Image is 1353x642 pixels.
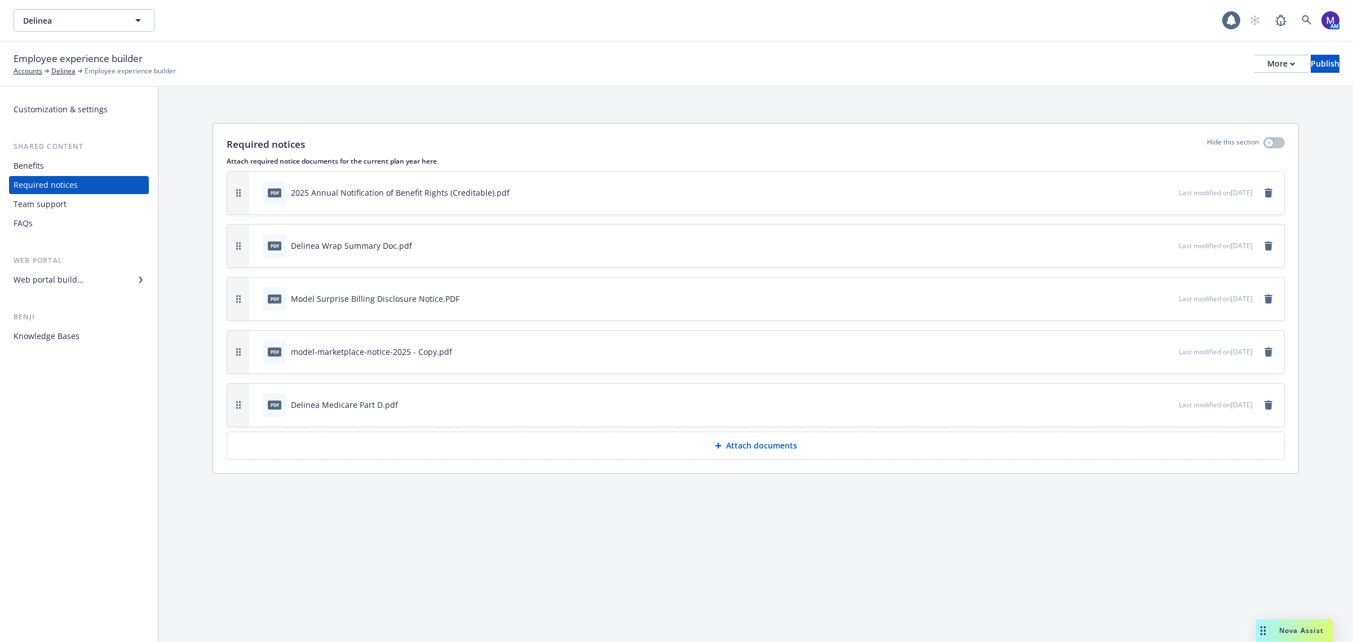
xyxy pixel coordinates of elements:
span: Last modified on [DATE] [1179,188,1253,197]
a: Report a Bug [1270,9,1292,32]
div: Benji [9,311,149,323]
div: Delinea Medicare Part D.pdf [291,399,398,411]
button: preview file [1164,399,1174,411]
div: Shared content [9,141,149,152]
button: Publish [1311,55,1339,73]
button: download file [1146,293,1155,305]
p: Attach documents [726,440,797,451]
div: Required notices [14,176,78,194]
a: Benefits [9,157,149,175]
span: PDF [268,294,281,303]
div: More [1267,55,1295,72]
span: Last modified on [DATE] [1179,241,1253,250]
span: Last modified on [DATE] [1179,294,1253,304]
button: preview file [1164,293,1174,305]
p: Attach required notice documents for the current plan year here [227,156,1285,166]
span: pdf [268,241,281,250]
div: FAQs [14,214,33,232]
p: Hide this section [1207,137,1259,152]
button: download file [1146,399,1155,411]
span: pdf [268,188,281,197]
div: Customization & settings [14,100,108,118]
span: Last modified on [DATE] [1179,400,1253,410]
span: Delinea [23,15,121,27]
button: preview file [1164,346,1174,358]
button: download file [1146,187,1155,199]
a: FAQs [9,214,149,232]
span: pdf [268,401,281,409]
img: photo [1321,11,1339,29]
div: Delinea Wrap Summary Doc.pdf [291,240,412,252]
div: Model Surprise Billing Disclosure Notice.PDF [291,293,459,305]
a: remove [1262,239,1275,253]
span: Nova Assist [1279,626,1324,635]
button: Delinea [14,9,154,32]
div: Drag to move [1256,619,1270,642]
a: remove [1262,398,1275,412]
a: Knowledge Bases [9,327,149,345]
span: Last modified on [DATE] [1179,347,1253,357]
a: remove [1262,186,1275,200]
span: pdf [268,348,281,356]
div: Team support [14,195,67,213]
button: download file [1146,240,1155,252]
a: Search [1295,9,1318,32]
button: preview file [1164,187,1174,199]
a: Start snowing [1244,9,1266,32]
div: Web portal [9,255,149,266]
button: Attach documents [227,432,1285,460]
a: Customization & settings [9,100,149,118]
a: Web portal builder [9,271,149,289]
div: Web portal builder [14,271,83,289]
a: remove [1262,345,1275,359]
button: More [1254,55,1308,73]
p: Required notices [227,137,305,152]
a: Accounts [14,66,42,76]
a: Delinea [51,66,76,76]
div: model-marketplace-notice-2025 - Copy.pdf [291,346,452,358]
a: Required notices [9,176,149,194]
div: Benefits [14,157,44,175]
a: remove [1262,292,1275,306]
a: Team support [9,195,149,213]
span: Employee experience builder [85,66,176,76]
div: 2025 Annual Notification of Benefit Rights (Creditable).pdf [291,187,510,199]
div: Knowledge Bases [14,327,79,345]
span: Employee experience builder [14,51,143,66]
button: download file [1146,346,1155,358]
button: Nova Assist [1256,619,1333,642]
div: Publish [1311,55,1339,72]
button: preview file [1164,240,1174,252]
